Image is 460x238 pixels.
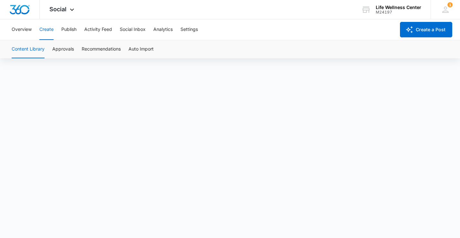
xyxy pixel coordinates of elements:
[128,40,154,58] button: Auto Import
[153,19,173,40] button: Analytics
[52,40,74,58] button: Approvals
[447,2,453,7] div: notifications count
[12,19,32,40] button: Overview
[180,19,198,40] button: Settings
[400,22,452,37] button: Create a Post
[447,2,453,7] span: 1
[61,19,77,40] button: Publish
[82,40,121,58] button: Recommendations
[120,19,146,40] button: Social Inbox
[376,10,421,14] div: account id
[12,40,45,58] button: Content Library
[376,5,421,10] div: account name
[39,19,54,40] button: Create
[84,19,112,40] button: Activity Feed
[49,6,66,13] span: Social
